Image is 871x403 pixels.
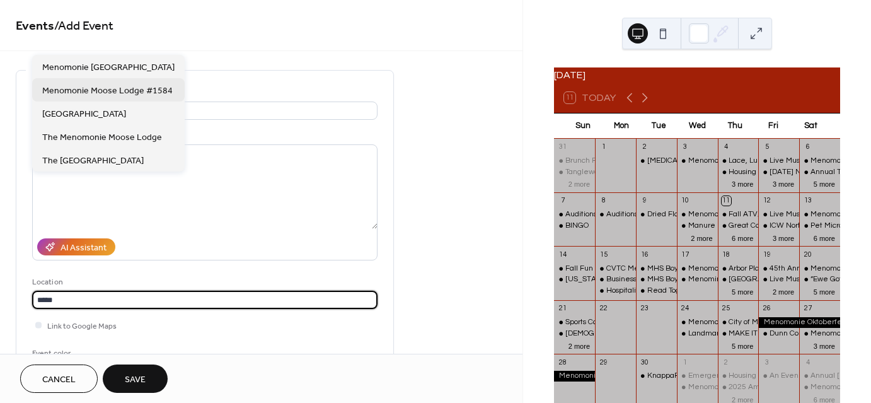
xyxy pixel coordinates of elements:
div: Dried Floral Hanging Workshop [636,209,677,220]
div: Event color [32,347,127,360]
div: Arbor Place Women & Children's Unit Open House [718,264,759,274]
div: BINGO [565,221,589,231]
div: 2 [722,358,731,367]
div: 1 [681,358,690,367]
div: Menomonie Farmer's Market [677,264,718,274]
div: Menomin Wailers: Sea Shanty Sing-along [688,274,831,285]
div: St. Joseph's Church 3v3 Basketball Games [554,329,595,339]
div: Annual Thrift and Plant Sale [799,167,840,178]
div: 5 [762,143,771,152]
div: MAKE IT! Thursdays at Fulton's Workshop [718,329,759,339]
button: 3 more [768,232,799,243]
div: Menomonie Farmer's Market [799,156,840,166]
div: Fall Fun Vendor Show [554,264,595,274]
div: Auditions for White Christmas [606,209,708,220]
button: 5 more [727,286,758,296]
div: An Evening With William Kent Krueger [758,371,799,382]
div: MHS Boys Soccer Youth Night [636,274,677,285]
div: Brunch Feat. TBD [554,156,595,166]
div: 27 [803,304,812,313]
div: Business After Hours [595,274,636,285]
div: Landmark Conservancy Annual Meeting [677,329,718,339]
div: CVTC Menomonie Campus Ribbon Cutting [595,264,636,274]
div: AI Assistant [61,242,107,255]
div: Location [32,276,375,289]
div: Menomin Wailers: Sea Shanty Sing-along [677,274,718,285]
div: Brunch Feat. TBD [565,156,626,166]
div: Menomonie Farmer's Market [799,264,840,274]
div: Menomonie Oktoberfest [554,371,595,382]
button: 6 more [727,232,758,243]
button: 5 more [809,178,840,189]
div: 2 [640,143,649,152]
div: Landmark Conservancy Annual Meeting [688,329,827,339]
button: 2 more [563,178,595,189]
div: Hospitality Nights with Chef Stacy [595,286,636,296]
div: Manure Field Day [677,221,718,231]
div: 28 [558,358,567,367]
div: MHS Boys Soccer Youth Night [636,264,677,274]
div: 3 [681,143,690,152]
button: 3 more [768,178,799,189]
div: Hospitality Nights with Chef [PERSON_NAME] [606,286,764,296]
button: 2 more [563,340,595,351]
button: 3 more [809,340,840,351]
div: 31 [558,143,567,152]
div: 7 [558,196,567,206]
div: Mon [602,114,640,139]
div: 26 [762,304,771,313]
span: Link to Google Maps [47,320,117,333]
div: Tanglewood Dart Tournament [565,167,666,178]
div: Tanglewood Dart Tournament [554,167,595,178]
div: Fri [754,114,792,139]
div: 22 [599,304,608,313]
div: 4 [803,358,812,367]
div: Menomonie Public Library Terrace Grand Opening [718,274,759,285]
div: 23 [640,304,649,313]
div: 24 [681,304,690,313]
div: City of Menomonie Hazardous Waste Event [718,317,759,328]
span: Save [125,373,146,387]
div: Fall Fun Vendor Show [565,264,640,274]
div: Auditions for White Christmas [595,209,636,220]
div: “Ewe Got This": Lambing Basics Workshop [799,274,840,285]
div: Menomonie [PERSON_NAME] Market [688,156,819,166]
div: Description [32,129,375,143]
div: Sun [564,114,602,139]
div: 30 [640,358,649,367]
button: Save [103,365,168,393]
div: Dunn County Hazardous Waste Event [758,329,799,339]
div: Emergency Preparedness Class For Seniors [677,371,718,382]
div: 6 [803,143,812,152]
div: [MEDICAL_DATA] P.A.C.T. Training [647,156,765,166]
div: 11 [722,196,731,206]
div: Live Music: Hap and Hawk [758,274,799,285]
div: 4 [722,143,731,152]
div: Housing Clinic [729,371,777,382]
div: Emergency Preparedness Class For Seniors [688,371,838,382]
div: Fall ATV/UTV Color Ride [718,209,759,220]
div: Sports Card Show [554,317,595,328]
div: 15 [599,250,608,259]
button: 5 more [809,286,840,296]
div: Menomonie [PERSON_NAME] Market [688,317,819,328]
div: Live Music: Carbon Red/Michelle Martin [758,209,799,220]
div: Sat [792,114,830,139]
button: Cancel [20,365,98,393]
div: ICW North Presents: September to Dismember [758,221,799,231]
button: 3 more [727,178,758,189]
div: 9 [640,196,649,206]
div: Auditions for White Christmas [554,209,595,220]
div: Fall ATV/UTV Color Ride [729,209,813,220]
div: Menomonie Farmer's Market [799,382,840,393]
span: Menomonie [GEOGRAPHIC_DATA] [42,61,175,74]
div: Auditions for White Christmas [565,209,667,220]
div: 16 [640,250,649,259]
div: Wed [678,114,716,139]
div: Menomonie Farmer's Market [677,156,718,166]
div: Menomonie Farmer's Market [677,209,718,220]
div: Thu [716,114,754,139]
div: MHS Boys Soccer Youth Night [647,264,749,274]
div: Read Together, Rise Together Book Club [647,286,788,296]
